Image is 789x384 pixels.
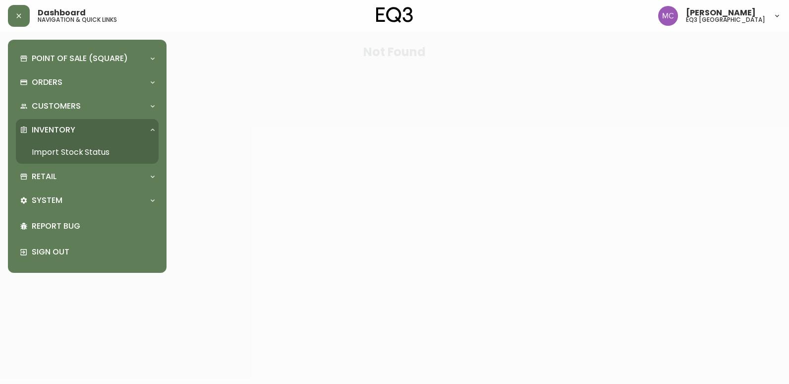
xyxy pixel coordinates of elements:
[38,17,117,23] h5: navigation & quick links
[16,95,159,117] div: Customers
[32,221,155,232] p: Report Bug
[32,125,75,135] p: Inventory
[32,53,128,64] p: Point of Sale (Square)
[658,6,678,26] img: 6dbdb61c5655a9a555815750a11666cc
[16,239,159,265] div: Sign Out
[16,71,159,93] div: Orders
[16,119,159,141] div: Inventory
[16,190,159,211] div: System
[16,141,159,164] a: Import Stock Status
[32,171,56,182] p: Retail
[16,213,159,239] div: Report Bug
[32,77,62,88] p: Orders
[16,166,159,188] div: Retail
[32,247,155,257] p: Sign Out
[38,9,86,17] span: Dashboard
[32,195,62,206] p: System
[376,7,413,23] img: logo
[32,101,81,112] p: Customers
[686,9,756,17] span: [PERSON_NAME]
[16,48,159,69] div: Point of Sale (Square)
[686,17,765,23] h5: eq3 [GEOGRAPHIC_DATA]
